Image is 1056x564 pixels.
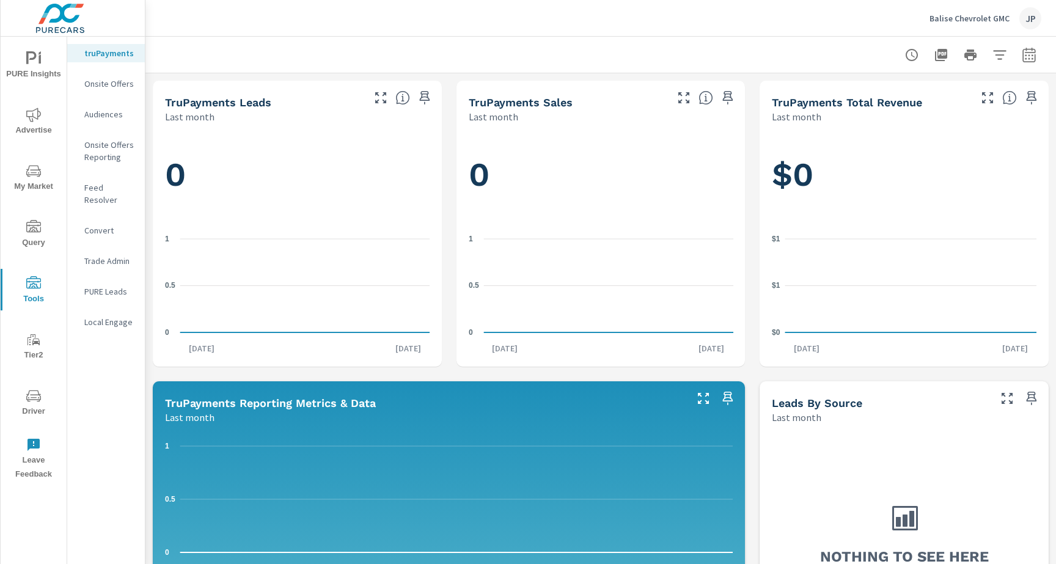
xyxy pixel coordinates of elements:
[180,342,223,354] p: [DATE]
[4,332,63,362] span: Tier2
[165,281,175,290] text: 0.5
[4,108,63,137] span: Advertise
[165,495,175,504] text: 0.5
[674,88,694,108] button: Make Fullscreen
[772,109,821,124] p: Last month
[165,328,169,337] text: 0
[4,438,63,482] span: Leave Feedback
[718,389,738,408] span: Save this to your personalized report
[4,51,63,81] span: PURE Insights
[690,342,733,354] p: [DATE]
[694,389,713,408] button: Make Fullscreen
[84,255,135,267] p: Trade Admin
[67,75,145,93] div: Onsite Offers
[84,224,135,236] p: Convert
[67,178,145,209] div: Feed Resolver
[469,154,733,196] h1: 0
[958,43,983,67] button: Print Report
[988,43,1012,67] button: Apply Filters
[772,235,780,243] text: $1
[1017,43,1041,67] button: Select Date Range
[772,397,862,409] h5: Leads By Source
[165,109,215,124] p: Last month
[1019,7,1041,29] div: JP
[165,397,376,409] h5: truPayments Reporting Metrics & Data
[698,90,713,105] span: Number of sales matched to a truPayments lead. [Source: This data is sourced from the dealer's DM...
[67,105,145,123] div: Audiences
[67,136,145,166] div: Onsite Offers Reporting
[67,313,145,331] div: Local Engage
[4,220,63,250] span: Query
[772,96,922,109] h5: truPayments Total Revenue
[67,282,145,301] div: PURE Leads
[997,389,1017,408] button: Make Fullscreen
[395,90,410,105] span: The number of truPayments leads.
[67,221,145,240] div: Convert
[772,154,1036,196] h1: $0
[4,389,63,419] span: Driver
[165,96,271,109] h5: truPayments Leads
[469,281,479,290] text: 0.5
[1002,90,1017,105] span: Total revenue from sales matched to a truPayments lead. [Source: This data is sourced from the de...
[4,164,63,194] span: My Market
[483,342,526,354] p: [DATE]
[4,276,63,306] span: Tools
[772,410,821,425] p: Last month
[1022,389,1041,408] span: Save this to your personalized report
[772,328,780,337] text: $0
[469,109,518,124] p: Last month
[165,410,215,425] p: Last month
[371,88,391,108] button: Make Fullscreen
[469,235,473,243] text: 1
[469,96,573,109] h5: truPayments Sales
[1022,88,1041,108] span: Save this to your personalized report
[165,235,169,243] text: 1
[978,88,997,108] button: Make Fullscreen
[1,37,67,486] div: nav menu
[84,78,135,90] p: Onsite Offers
[84,316,135,328] p: Local Engage
[929,43,953,67] button: "Export Report to PDF"
[415,88,435,108] span: Save this to your personalized report
[930,13,1010,24] p: Balise Chevrolet GMC
[469,328,473,337] text: 0
[165,442,169,450] text: 1
[84,47,135,59] p: truPayments
[84,285,135,298] p: PURE Leads
[772,281,780,290] text: $1
[785,342,828,354] p: [DATE]
[84,181,135,206] p: Feed Resolver
[718,88,738,108] span: Save this to your personalized report
[84,108,135,120] p: Audiences
[165,548,169,557] text: 0
[994,342,1036,354] p: [DATE]
[67,252,145,270] div: Trade Admin
[84,139,135,163] p: Onsite Offers Reporting
[387,342,430,354] p: [DATE]
[67,44,145,62] div: truPayments
[165,154,430,196] h1: 0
